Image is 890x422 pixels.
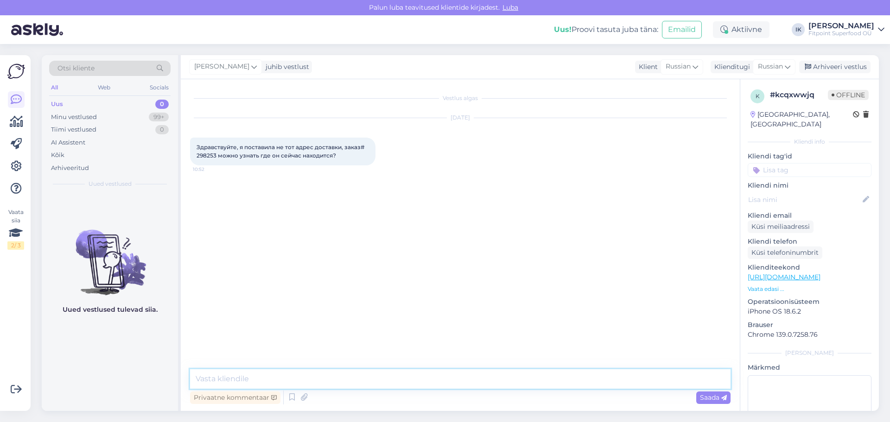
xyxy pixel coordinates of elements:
[748,211,871,220] p: Kliendi email
[197,144,366,159] span: Здравствуйте, я поставила не тот адрес доставки, заказ# 298253 можно узнать где он сейчас находится?
[51,138,85,147] div: AI Assistent
[808,30,874,37] div: Fitpoint Superfood OÜ
[770,89,828,101] div: # kcqxwwjq
[713,21,769,38] div: Aktiivne
[57,63,95,73] span: Otsi kliente
[808,22,874,30] div: [PERSON_NAME]
[89,180,132,188] span: Uued vestlused
[149,113,169,122] div: 99+
[748,246,822,259] div: Küsi telefoninumbrit
[758,62,783,72] span: Russian
[155,125,169,134] div: 0
[194,62,249,72] span: [PERSON_NAME]
[748,237,871,246] p: Kliendi telefon
[63,305,158,315] p: Uued vestlused tulevad siia.
[635,62,658,72] div: Klient
[748,181,871,190] p: Kliendi nimi
[828,90,869,100] span: Offline
[808,22,884,37] a: [PERSON_NAME]Fitpoint Superfood OÜ
[51,125,96,134] div: Tiimi vestlused
[748,151,871,161] p: Kliendi tag'id
[155,100,169,109] div: 0
[748,320,871,330] p: Brauser
[662,21,702,38] button: Emailid
[190,94,731,102] div: Vestlus algas
[711,62,750,72] div: Klienditugi
[748,273,820,281] a: [URL][DOMAIN_NAME]
[756,93,760,100] span: k
[7,63,25,80] img: Askly Logo
[554,25,572,34] b: Uus!
[750,110,853,129] div: [GEOGRAPHIC_DATA], [GEOGRAPHIC_DATA]
[748,297,871,307] p: Operatsioonisüsteem
[748,349,871,357] div: [PERSON_NAME]
[799,61,871,73] div: Arhiveeri vestlus
[748,330,871,340] p: Chrome 139.0.7258.76
[51,100,63,109] div: Uus
[42,213,178,296] img: No chats
[666,62,691,72] span: Russian
[792,23,805,36] div: IK
[748,285,871,293] p: Vaata edasi ...
[49,82,60,94] div: All
[748,220,814,233] div: Küsi meiliaadressi
[96,82,112,94] div: Web
[193,166,228,173] span: 10:52
[500,3,521,12] span: Luba
[748,163,871,177] input: Lisa tag
[748,138,871,146] div: Kliendi info
[51,164,89,173] div: Arhiveeritud
[748,195,861,205] input: Lisa nimi
[51,151,64,160] div: Kõik
[748,263,871,272] p: Klienditeekond
[554,24,658,35] div: Proovi tasuta juba täna:
[262,62,309,72] div: juhib vestlust
[7,241,24,250] div: 2 / 3
[700,393,727,402] span: Saada
[7,208,24,250] div: Vaata siia
[51,113,97,122] div: Minu vestlused
[190,113,731,122] div: [DATE]
[748,307,871,316] p: iPhone OS 18.6.2
[190,391,280,404] div: Privaatne kommentaar
[148,82,171,94] div: Socials
[748,363,871,372] p: Märkmed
